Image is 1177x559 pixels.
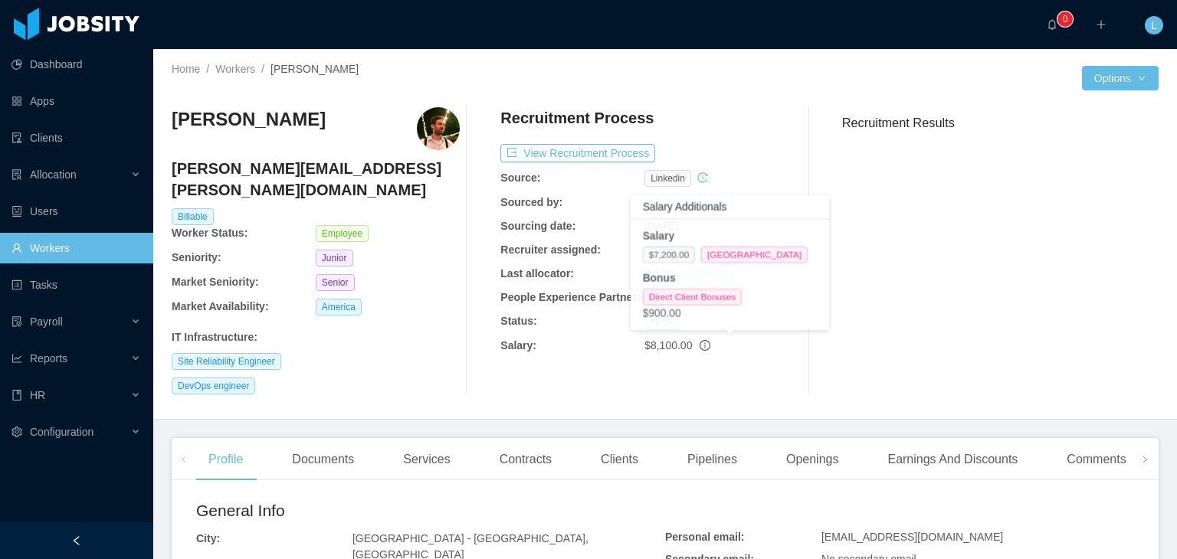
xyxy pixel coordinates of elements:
b: City: [196,532,220,544]
div: Openings [774,438,851,481]
a: Home [172,63,200,75]
a: icon: pie-chartDashboard [11,49,141,80]
span: Site Reliability Engineer [172,353,281,370]
b: Salary [641,228,674,240]
b: Market Availability: [172,300,269,312]
i: icon: setting [11,427,22,437]
a: icon: exportView Recruitment Process [500,147,655,159]
b: Salary: [500,339,536,351]
b: IT Infrastructure : [172,331,257,343]
div: Comments [1054,438,1138,481]
button: Optionsicon: down [1082,66,1159,90]
span: / [261,63,264,75]
div: Services [391,438,462,481]
span: $8,100.00 [644,339,692,351]
span: $7,200.00 [641,245,694,262]
a: icon: userWorkers [11,233,141,263]
a: Workers [215,63,255,75]
span: L [1151,16,1157,34]
h2: General Info [196,499,665,523]
b: Sourced by: [500,196,562,208]
i: icon: plus [1096,19,1107,30]
span: Junior [316,250,353,266]
b: People Experience Partner: [500,291,640,303]
i: icon: left [180,456,188,463]
i: icon: right [1141,456,1149,463]
a: icon: auditClients [11,123,141,153]
a: icon: robotUsers [11,196,141,227]
b: Last allocator: [500,267,574,279]
span: / [206,63,209,75]
span: [EMAIL_ADDRESS][DOMAIN_NAME] [821,531,1003,543]
div: Salary Additionals [629,193,831,217]
span: Payroll [30,315,63,328]
span: info-circle [700,340,710,351]
span: [PERSON_NAME] [270,63,359,75]
div: Contracts [487,438,564,481]
b: Market Seniority: [172,276,259,288]
div: Profile [196,438,255,481]
span: Senior [316,274,355,291]
i: icon: solution [11,169,22,180]
i: icon: bell [1047,19,1057,30]
span: Employee [316,225,369,242]
span: Billable [172,208,214,225]
b: Worker Status: [172,227,248,239]
div: Clients [588,438,651,481]
div: Documents [280,438,366,481]
i: icon: book [11,390,22,400]
b: Bonus [641,271,675,283]
h4: [PERSON_NAME][EMAIL_ADDRESS][PERSON_NAME][DOMAIN_NAME] [172,158,460,201]
span: [GEOGRAPHIC_DATA] [700,245,808,262]
h4: Recruitment Process [500,107,654,129]
button: icon: exportView Recruitment Process [500,144,655,162]
span: linkedin [644,170,691,187]
i: icon: file-protect [11,316,22,327]
b: Seniority: [172,251,221,263]
a: icon: profileTasks [11,270,141,300]
i: icon: history [697,172,708,183]
div: Earnings And Discounts [875,438,1030,481]
span: Allocation [30,168,77,181]
img: 7f0543ea-4a88-47a9-acac-9564a78b18eb_664be87e9678e-400w.png [417,107,460,150]
h3: [PERSON_NAME] [172,107,326,132]
i: icon: line-chart [11,353,22,364]
span: Configuration [30,426,93,438]
span: Direct Client Bonuses [641,288,742,305]
span: DevOps engineer [172,378,255,394]
a: icon: appstoreApps [11,86,141,116]
b: Source: [500,172,540,184]
b: Status: [500,315,536,327]
div: $900.00 [641,305,818,321]
span: America [316,299,362,315]
b: Sourcing date: [500,220,575,232]
div: Pipelines [675,438,749,481]
span: HR [30,389,45,401]
span: Reports [30,352,67,364]
h3: Recruitment Results [842,113,1159,132]
b: Personal email: [665,531,745,543]
b: Recruiter assigned: [500,244,601,256]
sup: 0 [1057,11,1073,27]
